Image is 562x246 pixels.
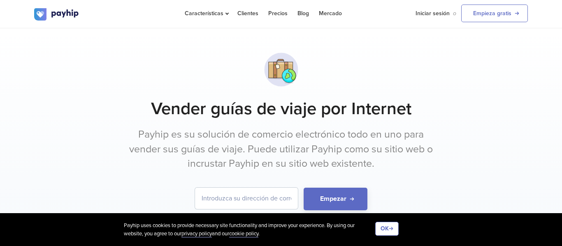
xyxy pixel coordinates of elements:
img: logo.svg [34,8,79,21]
div: Payhip uses cookies to provide necessary site functionality and improve your experience. By using... [124,222,376,238]
a: cookie policy [229,230,258,237]
h1: Vender guías de viaje por Internet [34,99,528,119]
button: Empezar [304,188,367,210]
span: Características [185,10,228,17]
img: svg+xml;utf8,%3Csvg%20viewBox%3D%220%200%20100%20100%22%20xmlns%3D%22http%3A%2F%2Fwww.w3.org%2F20... [260,49,302,90]
button: OK [375,222,399,236]
a: Empieza gratis [461,5,528,22]
a: privacy policy [181,230,212,237]
p: Payhip es su solución de comercio electrónico todo en uno para vender sus guías de viaje. Puede u... [127,127,435,171]
input: Introduzca su dirección de correo electrónico [195,188,298,209]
